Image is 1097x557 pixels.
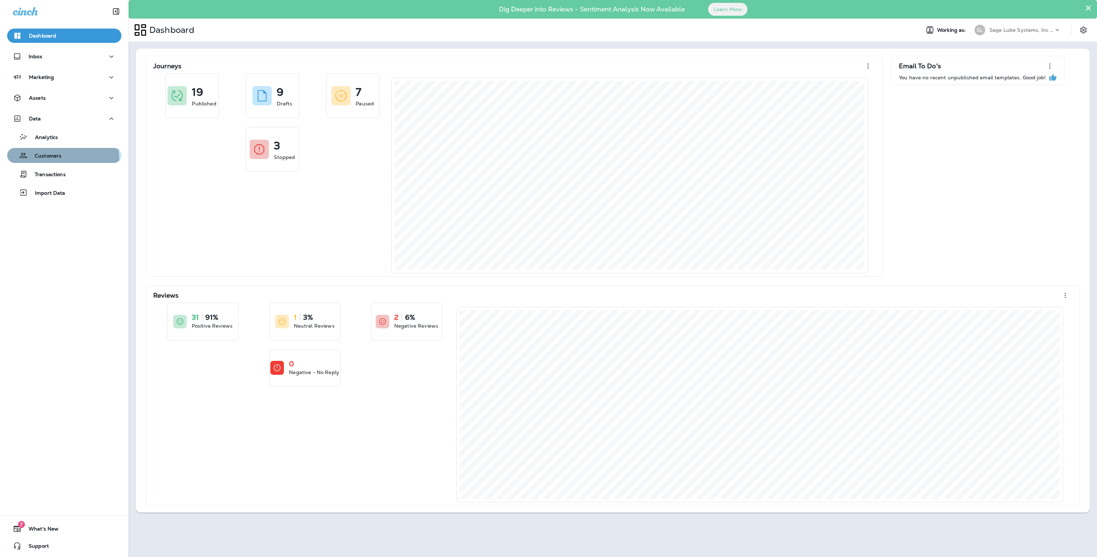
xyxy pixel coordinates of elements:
[7,185,121,200] button: Import Data
[356,100,374,107] p: Paused
[289,369,339,376] p: Negative - No Reply
[146,25,194,35] p: Dashboard
[192,100,216,107] p: Published
[277,89,284,96] p: 9
[192,314,199,321] p: 31
[27,171,66,178] p: Transactions
[478,8,706,10] p: Dig Deeper into Reviews - Sentiment Analysis Now Available
[29,116,41,121] p: Data
[937,27,967,33] span: Working as:
[7,29,121,43] button: Dashboard
[29,95,46,101] p: Assets
[7,91,121,105] button: Assets
[274,154,295,161] p: Stopped
[7,70,121,84] button: Marketing
[205,314,218,321] p: 91%
[289,360,294,367] p: 0
[28,134,58,141] p: Analytics
[192,89,203,96] p: 19
[303,314,313,321] p: 3%
[405,314,415,321] p: 6%
[7,522,121,536] button: 7What's New
[7,166,121,181] button: Transactions
[899,63,941,70] p: Email To Do's
[975,25,985,35] div: SL
[708,3,747,16] button: Learn More
[990,27,1054,33] p: Sage Lube Systems, Inc dba LOF Xpress Oil Change
[294,314,297,321] p: 1
[21,543,49,552] span: Support
[7,129,121,144] button: Analytics
[1085,2,1092,14] button: Close
[7,539,121,553] button: Support
[899,75,1046,80] p: You have no recent unpublished email templates. Good job!
[192,322,232,329] p: Positive Reviews
[29,54,42,59] p: Inbox
[27,153,61,160] p: Customers
[18,521,25,528] span: 7
[356,89,361,96] p: 7
[153,63,181,70] p: Journeys
[294,322,335,329] p: Neutral Reviews
[29,74,54,80] p: Marketing
[7,49,121,64] button: Inbox
[274,142,280,149] p: 3
[29,33,56,39] p: Dashboard
[1077,24,1090,36] button: Settings
[153,292,179,299] p: Reviews
[394,322,438,329] p: Negative Reviews
[21,526,59,534] span: What's New
[106,4,126,19] button: Collapse Sidebar
[277,100,292,107] p: Drafts
[28,190,65,197] p: Import Data
[7,111,121,126] button: Data
[7,148,121,163] button: Customers
[394,314,399,321] p: 2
